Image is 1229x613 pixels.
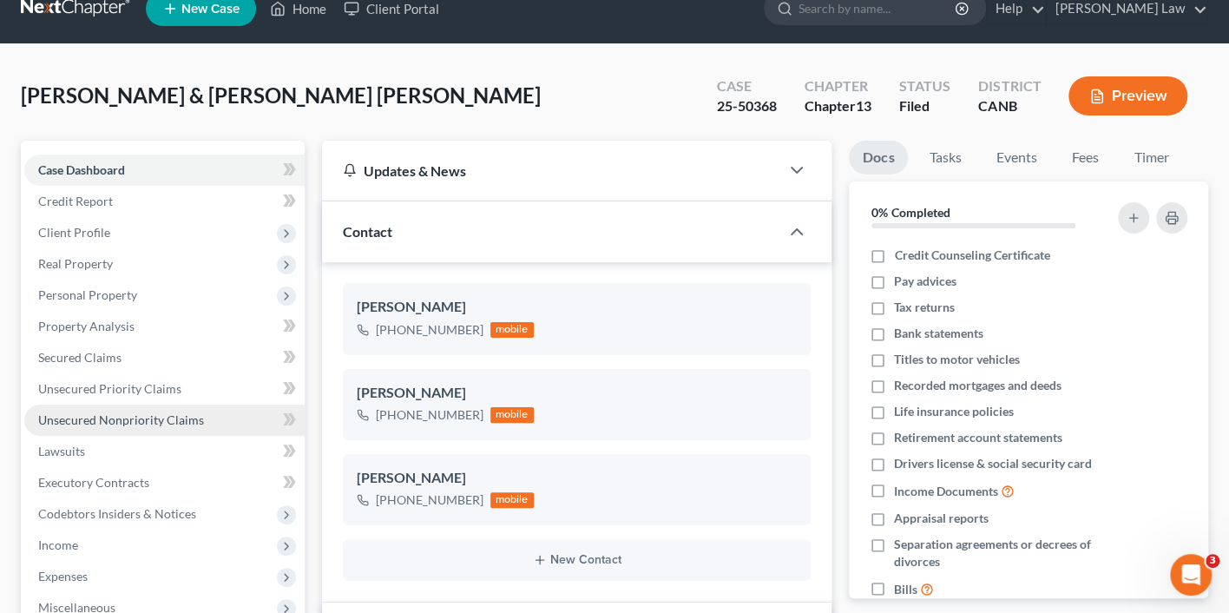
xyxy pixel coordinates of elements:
[894,483,998,500] span: Income Documents
[894,510,989,527] span: Appraisal reports
[490,492,534,508] div: mobile
[894,377,1061,394] span: Recorded mortgages and deeds
[38,475,149,490] span: Executory Contracts
[1068,76,1187,115] button: Preview
[38,537,78,552] span: Income
[894,299,955,316] span: Tax returns
[894,429,1062,446] span: Retirement account statements
[978,76,1041,96] div: District
[38,444,85,458] span: Lawsuits
[357,383,797,404] div: [PERSON_NAME]
[38,256,113,271] span: Real Property
[871,205,950,220] strong: 0% Completed
[717,96,777,116] div: 25-50368
[24,405,305,436] a: Unsecured Nonpriority Claims
[915,141,975,175] a: Tasks
[376,321,483,339] div: [PHONE_NUMBER]
[894,581,917,598] span: Bills
[1206,554,1219,568] span: 3
[894,273,956,290] span: Pay advices
[894,247,1049,264] span: Credit Counseling Certificate
[181,3,240,16] span: New Case
[38,194,113,208] span: Credit Report
[982,141,1050,175] a: Events
[894,536,1103,570] span: Separation agreements or decrees of divorces
[24,373,305,405] a: Unsecured Priority Claims
[38,319,135,333] span: Property Analysis
[343,161,759,180] div: Updates & News
[38,350,122,365] span: Secured Claims
[357,468,797,489] div: [PERSON_NAME]
[856,97,871,114] span: 13
[38,569,88,583] span: Expenses
[849,141,908,175] a: Docs
[805,76,871,96] div: Chapter
[38,162,125,177] span: Case Dashboard
[894,325,983,342] span: Bank statements
[805,96,871,116] div: Chapter
[899,76,950,96] div: Status
[21,82,541,108] span: [PERSON_NAME] & [PERSON_NAME] [PERSON_NAME]
[38,225,110,240] span: Client Profile
[490,322,534,338] div: mobile
[1170,554,1212,596] iframe: Intercom live chat
[894,403,1014,420] span: Life insurance policies
[24,436,305,467] a: Lawsuits
[24,342,305,373] a: Secured Claims
[1120,141,1182,175] a: Timer
[376,491,483,509] div: [PHONE_NUMBER]
[24,467,305,498] a: Executory Contracts
[717,76,777,96] div: Case
[38,412,204,427] span: Unsecured Nonpriority Claims
[357,553,797,567] button: New Contact
[376,406,483,424] div: [PHONE_NUMBER]
[357,297,797,318] div: [PERSON_NAME]
[894,351,1020,368] span: Titles to motor vehicles
[1057,141,1113,175] a: Fees
[894,455,1092,472] span: Drivers license & social security card
[490,407,534,423] div: mobile
[38,381,181,396] span: Unsecured Priority Claims
[38,287,137,302] span: Personal Property
[24,155,305,186] a: Case Dashboard
[24,311,305,342] a: Property Analysis
[978,96,1041,116] div: CANB
[899,96,950,116] div: Filed
[38,506,196,521] span: Codebtors Insiders & Notices
[24,186,305,217] a: Credit Report
[343,223,392,240] span: Contact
